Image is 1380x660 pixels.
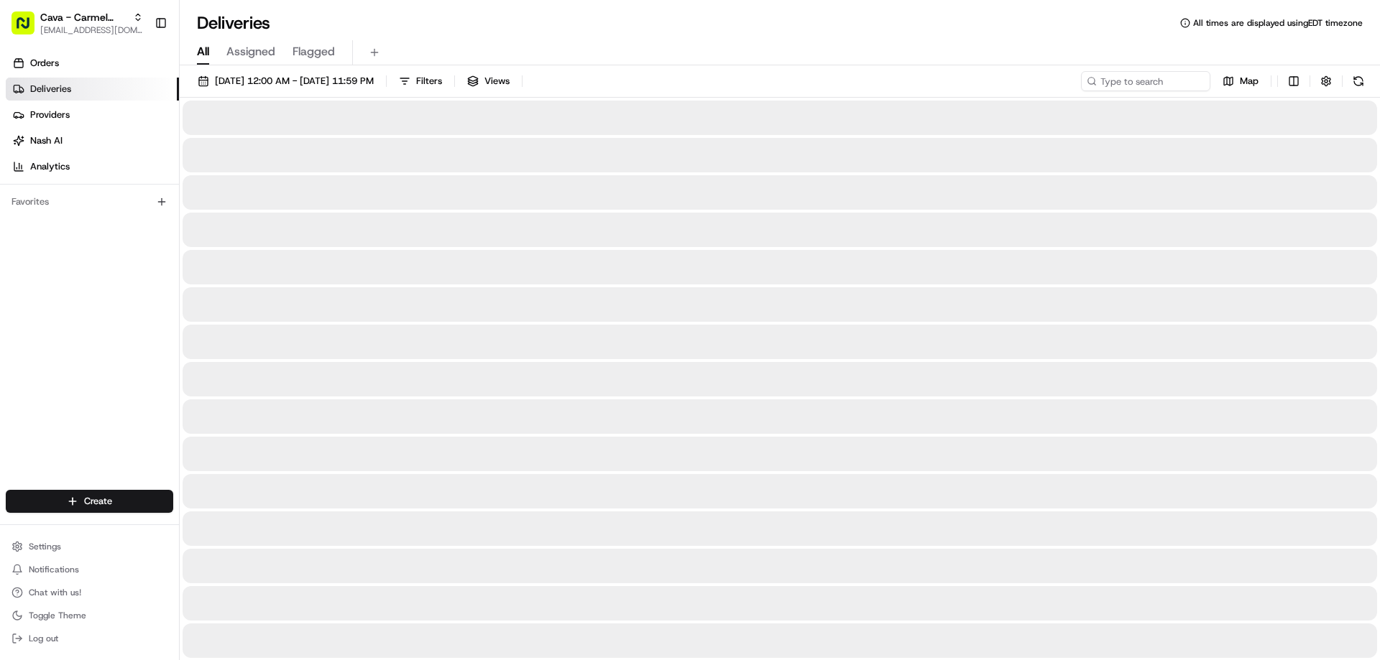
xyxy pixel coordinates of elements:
span: Create [84,495,112,508]
span: All [197,43,209,60]
button: Chat with us! [6,582,173,603]
span: Map [1240,75,1259,88]
span: Assigned [226,43,275,60]
a: Nash AI [6,129,179,152]
span: Providers [30,108,70,121]
span: Log out [29,633,58,644]
button: [EMAIL_ADDRESS][DOMAIN_NAME] [40,24,143,36]
span: Nash AI [30,134,63,147]
button: Map [1216,71,1265,91]
input: Type to search [1081,71,1210,91]
button: Settings [6,536,173,557]
button: Filters [392,71,448,91]
span: Settings [29,541,61,552]
span: Toggle Theme [29,610,86,621]
a: Deliveries [6,78,179,101]
span: Notifications [29,564,79,575]
span: Flagged [293,43,335,60]
button: Log out [6,628,173,649]
span: [DATE] 12:00 AM - [DATE] 11:59 PM [215,75,374,88]
span: Chat with us! [29,587,81,598]
button: Cava - Carmel Commons [40,10,127,24]
button: Refresh [1348,71,1368,91]
button: Cava - Carmel Commons[EMAIL_ADDRESS][DOMAIN_NAME] [6,6,149,40]
button: Toggle Theme [6,605,173,626]
span: Views [484,75,510,88]
h1: Deliveries [197,11,270,34]
a: Providers [6,103,179,126]
button: [DATE] 12:00 AM - [DATE] 11:59 PM [191,71,380,91]
button: Views [461,71,516,91]
span: Orders [30,57,59,70]
span: Deliveries [30,83,71,96]
span: Filters [416,75,442,88]
button: Notifications [6,559,173,580]
a: Orders [6,52,179,75]
span: All times are displayed using EDT timezone [1193,17,1363,29]
button: Create [6,490,173,513]
a: Analytics [6,155,179,178]
span: Analytics [30,160,70,173]
div: Favorites [6,190,173,213]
